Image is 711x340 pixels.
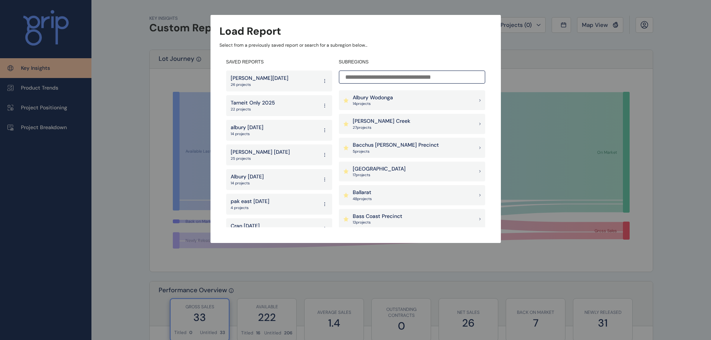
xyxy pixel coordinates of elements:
p: Tarneit Only 2025 [231,99,275,107]
p: 14 project s [353,101,393,106]
p: 13 project s [353,220,402,225]
p: 17 project s [353,172,406,178]
p: 5 project s [353,149,439,154]
p: [GEOGRAPHIC_DATA] [353,165,406,173]
h4: SUBREGIONS [339,59,485,65]
p: Albury [DATE] [231,173,264,181]
p: Bass Coast Precinct [353,213,402,220]
h4: SAVED REPORTS [226,59,332,65]
p: 14 projects [231,181,264,186]
p: 48 project s [353,196,372,202]
p: [PERSON_NAME] Creek [353,118,410,125]
p: 14 projects [231,131,263,137]
p: Albury Wodonga [353,94,393,102]
p: 25 projects [231,156,290,161]
p: Ballarat [353,189,372,196]
p: Bacchus [PERSON_NAME] Precinct [353,141,439,149]
p: Select from a previously saved report or search for a subregion below... [219,42,492,49]
p: albury [DATE] [231,124,263,131]
p: 22 projects [231,107,275,112]
p: 26 projects [231,82,289,87]
p: 4 projects [231,205,269,210]
p: pak east [DATE] [231,198,269,205]
p: [PERSON_NAME] [DATE] [231,149,290,156]
p: [PERSON_NAME][DATE] [231,75,289,82]
h3: Load Report [219,24,281,38]
p: 27 project s [353,125,410,130]
p: Cran [DATE] [231,222,260,230]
